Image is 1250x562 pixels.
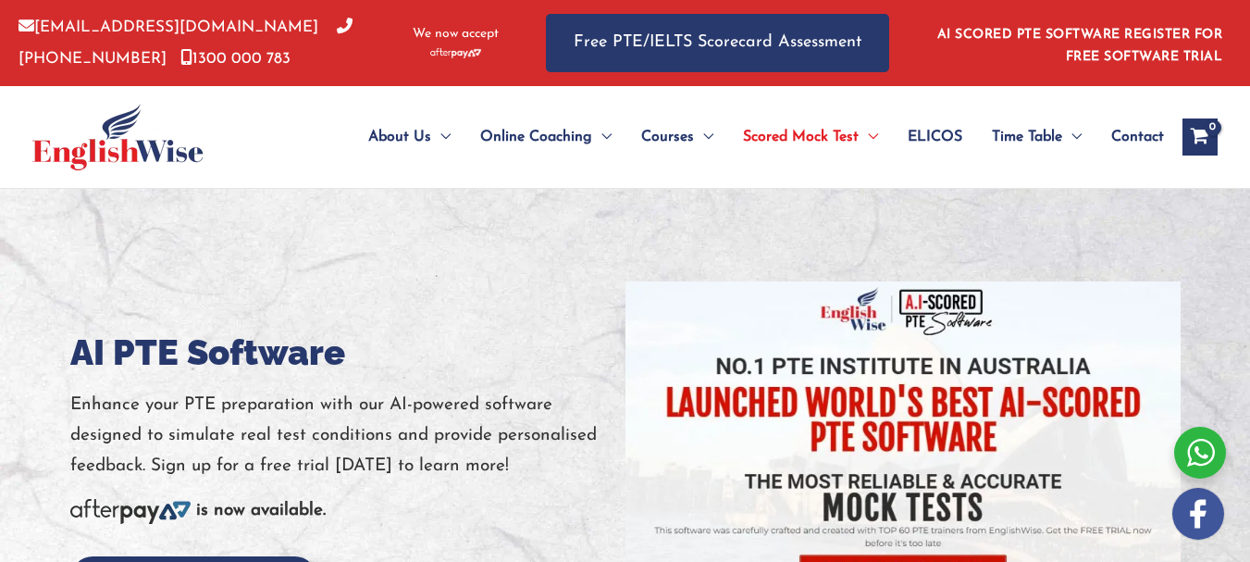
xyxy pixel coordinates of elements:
[743,105,859,169] span: Scored Mock Test
[1062,105,1082,169] span: Menu Toggle
[196,502,326,519] b: is now available.
[641,105,694,169] span: Courses
[694,105,713,169] span: Menu Toggle
[859,105,878,169] span: Menu Toggle
[937,28,1223,64] a: AI SCORED PTE SOFTWARE REGISTER FOR FREE SOFTWARE TRIAL
[480,105,592,169] span: Online Coaching
[180,51,291,67] a: 1300 000 783
[1111,105,1164,169] span: Contact
[1182,119,1218,156] a: View Shopping Cart, empty
[992,105,1062,169] span: Time Table
[19,19,353,66] a: [PHONE_NUMBER]
[926,13,1231,73] aside: Header Widget 1
[1172,488,1224,540] img: white-facebook.png
[430,48,481,58] img: Afterpay-Logo
[324,105,1164,169] nav: Site Navigation: Main Menu
[413,25,499,44] span: We now accept
[592,105,612,169] span: Menu Toggle
[70,390,625,482] p: Enhance your PTE preparation with our AI-powered software designed to simulate real test conditio...
[908,105,962,169] span: ELICOS
[431,105,451,169] span: Menu Toggle
[546,14,889,72] a: Free PTE/IELTS Scorecard Assessment
[626,105,728,169] a: CoursesMenu Toggle
[32,104,204,170] img: cropped-ew-logo
[728,105,893,169] a: Scored Mock TestMenu Toggle
[368,105,431,169] span: About Us
[893,105,977,169] a: ELICOS
[70,330,625,376] h1: AI PTE Software
[70,499,191,524] img: Afterpay-Logo
[353,105,465,169] a: About UsMenu Toggle
[977,105,1096,169] a: Time TableMenu Toggle
[465,105,626,169] a: Online CoachingMenu Toggle
[1096,105,1164,169] a: Contact
[19,19,318,35] a: [EMAIL_ADDRESS][DOMAIN_NAME]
